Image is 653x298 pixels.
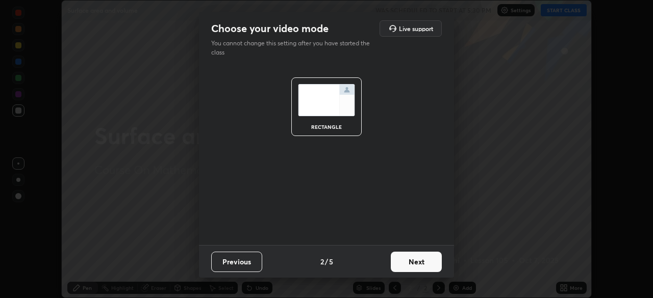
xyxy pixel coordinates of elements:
[211,39,376,57] p: You cannot change this setting after you have started the class
[211,22,329,35] h2: Choose your video mode
[320,256,324,267] h4: 2
[399,25,433,32] h5: Live support
[306,124,347,129] div: rectangle
[329,256,333,267] h4: 5
[211,252,262,272] button: Previous
[325,256,328,267] h4: /
[298,84,355,116] img: normalScreenIcon.ae25ed63.svg
[391,252,442,272] button: Next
